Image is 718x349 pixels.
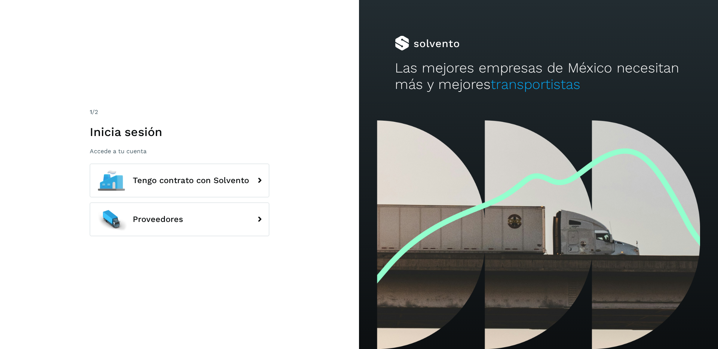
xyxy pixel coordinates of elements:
[90,108,92,115] span: 1
[491,76,580,92] span: transportistas
[90,148,269,155] p: Accede a tu cuenta
[133,176,249,185] span: Tengo contrato con Solvento
[395,60,682,93] h2: Las mejores empresas de México necesitan más y mejores
[90,164,269,197] button: Tengo contrato con Solvento
[133,215,183,224] span: Proveedores
[90,203,269,236] button: Proveedores
[90,125,269,139] h1: Inicia sesión
[90,108,269,117] div: /2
